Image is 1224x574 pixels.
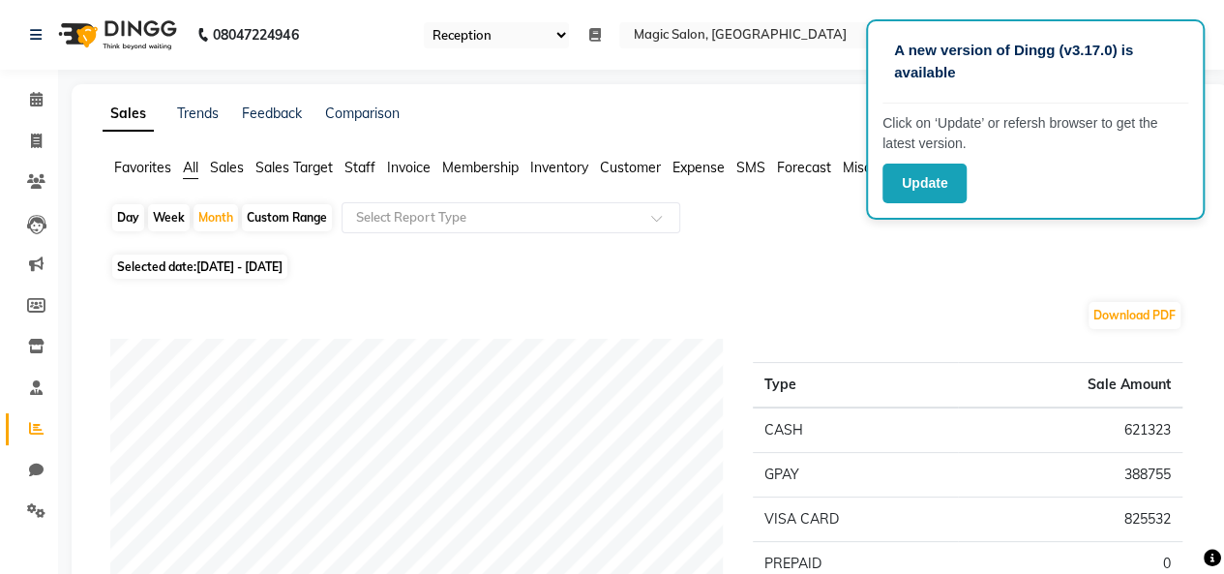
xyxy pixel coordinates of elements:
span: Sales [210,159,244,176]
p: A new version of Dingg (v3.17.0) is available [894,40,1177,83]
p: Click on ‘Update’ or refersh browser to get the latest version. [882,113,1188,154]
div: Month [194,204,238,231]
span: Invoice [387,159,431,176]
a: Feedback [242,105,302,122]
th: Type [753,363,959,408]
a: Sales [103,97,154,132]
div: Day [112,204,144,231]
span: Staff [344,159,375,176]
span: [DATE] - [DATE] [196,259,283,274]
th: Sale Amount [958,363,1182,408]
span: Favorites [114,159,171,176]
span: Sales Target [255,159,333,176]
div: Custom Range [242,204,332,231]
img: logo [49,8,182,62]
div: Week [148,204,190,231]
span: Misc [843,159,871,176]
td: GPAY [753,453,959,498]
span: All [183,159,198,176]
button: Update [882,164,967,203]
a: Comparison [325,105,400,122]
span: SMS [736,159,765,176]
td: VISA CARD [753,498,959,542]
a: Trends [177,105,219,122]
span: Customer [600,159,661,176]
span: Forecast [777,159,831,176]
span: Inventory [530,159,588,176]
td: 388755 [958,453,1182,498]
span: Membership [442,159,519,176]
b: 08047224946 [213,8,298,62]
span: Expense [672,159,725,176]
td: CASH [753,408,959,453]
span: Selected date: [112,255,287,279]
td: 621323 [958,408,1182,453]
td: 825532 [958,498,1182,542]
button: Download PDF [1089,302,1180,329]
